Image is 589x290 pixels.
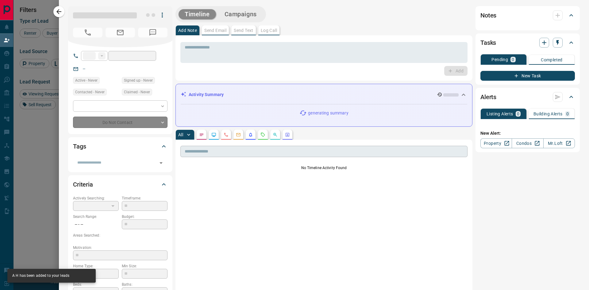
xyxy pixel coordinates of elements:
p: Beds: [73,282,119,287]
p: 0 [512,57,514,62]
span: No Number [138,28,167,37]
p: Search Range: [73,214,119,219]
p: New Alert: [480,130,575,137]
p: Baths: [122,282,167,287]
p: All [178,133,183,137]
div: Criteria [73,177,167,192]
svg: Emails [236,132,241,137]
svg: Calls [224,132,229,137]
h2: Alerts [480,92,496,102]
p: Min Size: [122,263,167,269]
p: Timeframe: [122,195,167,201]
span: Claimed - Never [124,89,150,95]
div: Activity Summary [181,89,467,100]
a: Condos [512,138,543,148]
p: Completed [541,58,563,62]
a: Property [480,138,512,148]
p: Building Alerts [533,112,563,116]
p: Activity Summary [189,91,224,98]
p: 0 [566,112,569,116]
span: Active - Never [75,77,98,83]
p: Home Type: [73,263,119,269]
svg: Lead Browsing Activity [211,132,216,137]
svg: Notes [199,132,204,137]
div: Tags [73,139,167,154]
span: No Email [106,28,135,37]
svg: Opportunities [273,132,278,137]
span: No Number [73,28,102,37]
p: Areas Searched: [73,233,167,238]
p: Add Note [178,28,197,33]
p: -- - -- [73,219,119,230]
div: A H has been added to your leads [12,271,69,281]
h2: Criteria [73,180,93,189]
div: Do Not Contact [73,117,167,128]
p: 0 [517,112,519,116]
button: Campaigns [218,9,263,19]
a: -- [83,66,85,71]
svg: Listing Alerts [248,132,253,137]
p: Actively Searching: [73,195,119,201]
p: Motivation: [73,245,167,250]
div: Tasks [480,35,575,50]
p: generating summary [308,110,348,116]
div: Alerts [480,90,575,104]
div: Notes [480,8,575,23]
span: Contacted - Never [75,89,105,95]
button: New Task [480,71,575,81]
h2: Notes [480,10,496,20]
svg: Agent Actions [285,132,290,137]
a: Mr.Loft [543,138,575,148]
button: Timeline [179,9,216,19]
p: Pending [491,57,508,62]
p: Listing Alerts [487,112,513,116]
p: Budget: [122,214,167,219]
h2: Tasks [480,38,496,48]
svg: Requests [260,132,265,137]
span: Signed up - Never [124,77,153,83]
h2: Tags [73,141,86,151]
p: No Timeline Activity Found [180,165,468,171]
button: Open [157,159,165,167]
